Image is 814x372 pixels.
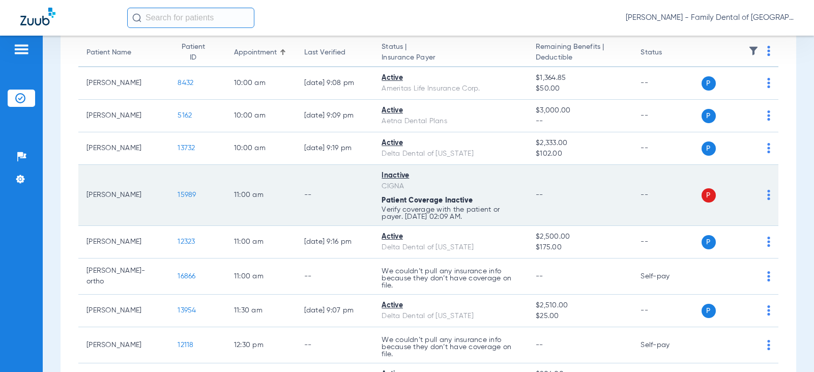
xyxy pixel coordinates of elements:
[296,327,374,363] td: --
[632,327,701,363] td: Self-pay
[748,46,759,56] img: filter.svg
[296,226,374,259] td: [DATE] 9:16 PM
[78,165,169,226] td: [PERSON_NAME]
[536,116,624,127] span: --
[382,311,519,322] div: Delta Dental of [US_STATE]
[296,165,374,226] td: --
[702,188,716,203] span: P
[296,67,374,100] td: [DATE] 9:08 PM
[296,295,374,327] td: [DATE] 9:07 PM
[226,165,296,226] td: 11:00 AM
[178,112,192,119] span: 5162
[536,232,624,242] span: $2,500.00
[767,110,770,121] img: group-dot-blue.svg
[226,132,296,165] td: 10:00 AM
[132,13,141,22] img: Search Icon
[382,52,519,63] span: Insurance Payer
[632,259,701,295] td: Self-pay
[178,79,193,87] span: 8432
[382,242,519,253] div: Delta Dental of [US_STATE]
[382,149,519,159] div: Delta Dental of [US_STATE]
[536,73,624,83] span: $1,364.85
[78,226,169,259] td: [PERSON_NAME]
[382,206,519,220] p: Verify coverage with the patient or payer. [DATE] 02:09 AM.
[536,83,624,94] span: $50.00
[767,143,770,153] img: group-dot-blue.svg
[632,165,701,226] td: --
[536,52,624,63] span: Deductible
[382,116,519,127] div: Aetna Dental Plans
[226,67,296,100] td: 10:00 AM
[178,307,196,314] span: 13954
[86,47,161,58] div: Patient Name
[528,39,632,67] th: Remaining Benefits |
[234,47,277,58] div: Appointment
[382,197,473,204] span: Patient Coverage Inactive
[702,235,716,249] span: P
[178,42,209,63] div: Patient ID
[536,242,624,253] span: $175.00
[226,295,296,327] td: 11:30 AM
[382,336,519,358] p: We couldn’t pull any insurance info because they don’t have coverage on file.
[296,100,374,132] td: [DATE] 9:09 PM
[536,138,624,149] span: $2,333.00
[632,295,701,327] td: --
[382,170,519,181] div: Inactive
[382,300,519,311] div: Active
[382,232,519,242] div: Active
[178,191,196,198] span: 15989
[767,305,770,316] img: group-dot-blue.svg
[536,273,543,280] span: --
[78,100,169,132] td: [PERSON_NAME]
[702,141,716,156] span: P
[702,304,716,318] span: P
[178,238,195,245] span: 12323
[536,105,624,116] span: $3,000.00
[536,191,543,198] span: --
[226,327,296,363] td: 12:30 PM
[382,138,519,149] div: Active
[234,47,288,58] div: Appointment
[178,145,195,152] span: 13732
[702,76,716,91] span: P
[382,83,519,94] div: Ameritas Life Insurance Corp.
[296,259,374,295] td: --
[382,181,519,192] div: CIGNA
[127,8,254,28] input: Search for patients
[626,13,794,23] span: [PERSON_NAME] - Family Dental of [GEOGRAPHIC_DATA]
[86,47,131,58] div: Patient Name
[78,327,169,363] td: [PERSON_NAME]
[536,341,543,349] span: --
[178,273,195,280] span: 16866
[296,132,374,165] td: [DATE] 9:19 PM
[178,42,218,63] div: Patient ID
[702,109,716,123] span: P
[767,340,770,350] img: group-dot-blue.svg
[178,341,193,349] span: 12118
[226,259,296,295] td: 11:00 AM
[536,300,624,311] span: $2,510.00
[767,46,770,56] img: group-dot-blue.svg
[20,8,55,25] img: Zuub Logo
[13,43,30,55] img: hamburger-icon
[767,78,770,88] img: group-dot-blue.svg
[226,226,296,259] td: 11:00 AM
[536,311,624,322] span: $25.00
[767,237,770,247] img: group-dot-blue.svg
[767,190,770,200] img: group-dot-blue.svg
[304,47,366,58] div: Last Verified
[632,100,701,132] td: --
[304,47,345,58] div: Last Verified
[632,39,701,67] th: Status
[78,295,169,327] td: [PERSON_NAME]
[226,100,296,132] td: 10:00 AM
[78,67,169,100] td: [PERSON_NAME]
[767,271,770,281] img: group-dot-blue.svg
[382,73,519,83] div: Active
[632,132,701,165] td: --
[632,226,701,259] td: --
[536,149,624,159] span: $102.00
[632,67,701,100] td: --
[382,268,519,289] p: We couldn’t pull any insurance info because they don’t have coverage on file.
[78,259,169,295] td: [PERSON_NAME]-ortho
